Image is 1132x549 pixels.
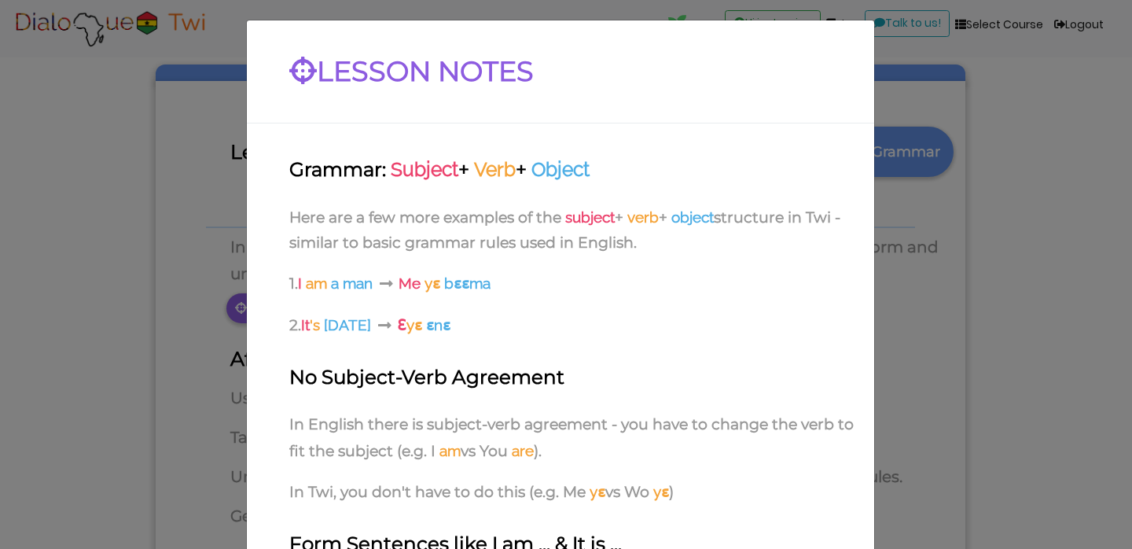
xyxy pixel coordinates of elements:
span: bɛɛma [444,274,491,292]
span: a man [331,274,373,292]
p: In English there is subject-verb agreement - you have to change the verb to fit the subject (e.g.... [258,412,863,468]
span: Subject [391,158,458,181]
span: Ɛ [397,316,406,333]
span: yɛ [653,483,669,500]
span: yɛ [406,316,422,333]
span: object [671,208,714,226]
h1: LESSON NOTES [258,55,565,88]
span: am [306,274,327,292]
span: Verb [474,158,516,181]
p: In Twi, you don't have to do this (e.g. Me vs Wo ) [258,479,863,509]
span: I [298,274,302,292]
span: yɛ [590,483,605,500]
span: Me [399,274,421,292]
h3: Grammar: + + [289,158,863,181]
h3: No Subject-Verb Agreement [289,366,863,389]
span: It [301,316,310,333]
span: am [439,442,461,459]
p: Here are a few more examples of the + + structure in Twi - similar to basic grammar rules used in... [258,204,863,260]
span: subject [565,208,615,226]
span: are [512,442,534,459]
span: yɛ [424,274,440,292]
span: [DATE] [324,316,371,333]
span: ɛnɛ [426,316,450,333]
p: 1. [258,271,863,300]
p: 2. [258,312,863,342]
span: 's [310,316,320,333]
span: Object [531,158,590,181]
span: verb [627,208,659,226]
